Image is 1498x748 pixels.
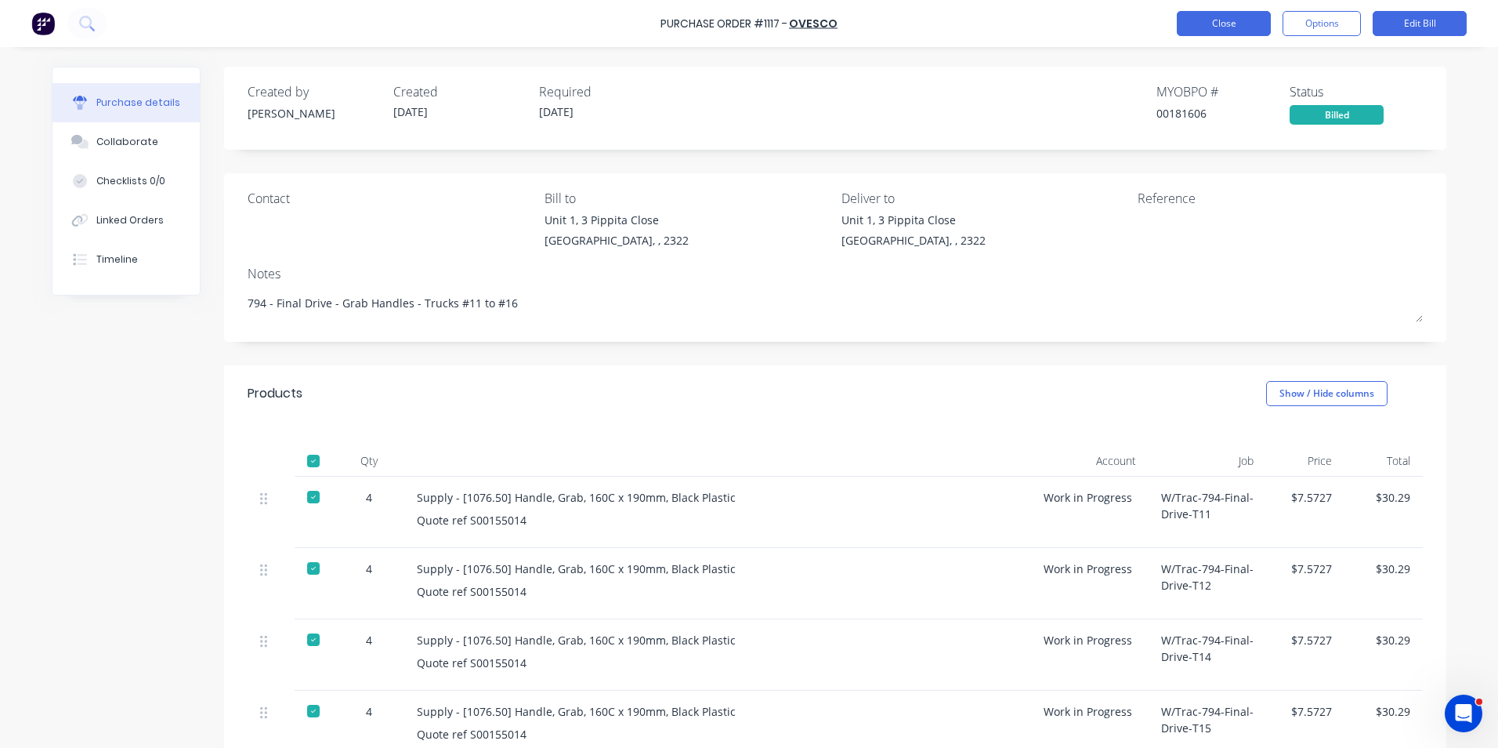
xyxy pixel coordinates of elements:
[1031,445,1149,477] div: Account
[417,703,1019,720] div: Supply - [1076.50] Handle, Grab, 160C x 190mm, Black Plastic
[417,655,1019,671] div: Quote ref S00155014
[52,240,200,279] button: Timeline
[1445,695,1482,732] iframe: Intercom live chat
[1266,381,1388,406] button: Show / Hide columns
[1156,82,1290,101] div: MYOB PO #
[841,212,986,228] div: Unit 1, 3 Pippita Close
[1357,703,1410,720] div: $30.29
[1149,477,1266,548] div: W/Trac-794-Final-Drive-T11
[1357,561,1410,577] div: $30.29
[1279,561,1332,577] div: $7.5727
[545,232,689,249] div: [GEOGRAPHIC_DATA], , 2322
[96,96,180,110] div: Purchase details
[52,83,200,122] button: Purchase details
[417,726,1019,743] div: Quote ref S00155014
[417,512,1019,528] div: Quote ref S00155014
[96,135,158,149] div: Collaborate
[841,232,986,249] div: [GEOGRAPHIC_DATA], , 2322
[1266,445,1344,477] div: Price
[334,445,404,477] div: Qty
[346,632,392,648] div: 4
[1373,11,1467,36] button: Edit Bill
[789,16,838,31] a: Ovesco
[1031,619,1149,691] div: Work in Progress
[96,174,165,188] div: Checklists 0/0
[1344,445,1423,477] div: Total
[52,201,200,240] button: Linked Orders
[96,252,138,267] div: Timeline
[1290,82,1423,101] div: Status
[417,561,1019,577] div: Supply - [1076.50] Handle, Grab, 160C x 190mm, Black Plastic
[393,82,526,101] div: Created
[660,16,787,32] div: Purchase Order #1117 -
[248,189,533,208] div: Contact
[545,189,830,208] div: Bill to
[96,213,164,227] div: Linked Orders
[1279,489,1332,506] div: $7.5727
[1279,632,1332,648] div: $7.5727
[346,703,392,720] div: 4
[31,12,55,35] img: Factory
[417,489,1019,506] div: Supply - [1076.50] Handle, Grab, 160C x 190mm, Black Plastic
[1357,632,1410,648] div: $30.29
[1357,489,1410,506] div: $30.29
[1149,619,1266,691] div: W/Trac-794-Final-Drive-T14
[248,264,1423,283] div: Notes
[346,489,392,506] div: 4
[52,162,200,201] button: Checklists 0/0
[1177,11,1271,36] button: Close
[1149,548,1266,619] div: W/Trac-794-Final-Drive-T12
[248,105,381,122] div: [PERSON_NAME]
[52,122,200,162] button: Collaborate
[248,384,302,403] div: Products
[1149,445,1266,477] div: Job
[1283,11,1361,36] button: Options
[248,82,381,101] div: Created by
[1156,105,1290,122] div: 00181606
[1031,548,1149,619] div: Work in Progress
[248,287,1423,322] textarea: 794 - Final Drive - Grab Handles - Trucks #11 to #16
[1138,189,1423,208] div: Reference
[539,82,672,101] div: Required
[1279,703,1332,720] div: $7.5727
[1290,105,1384,125] div: Billed
[417,583,1019,600] div: Quote ref S00155014
[545,212,689,228] div: Unit 1, 3 Pippita Close
[1031,477,1149,548] div: Work in Progress
[841,189,1127,208] div: Deliver to
[346,561,392,577] div: 4
[417,632,1019,648] div: Supply - [1076.50] Handle, Grab, 160C x 190mm, Black Plastic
